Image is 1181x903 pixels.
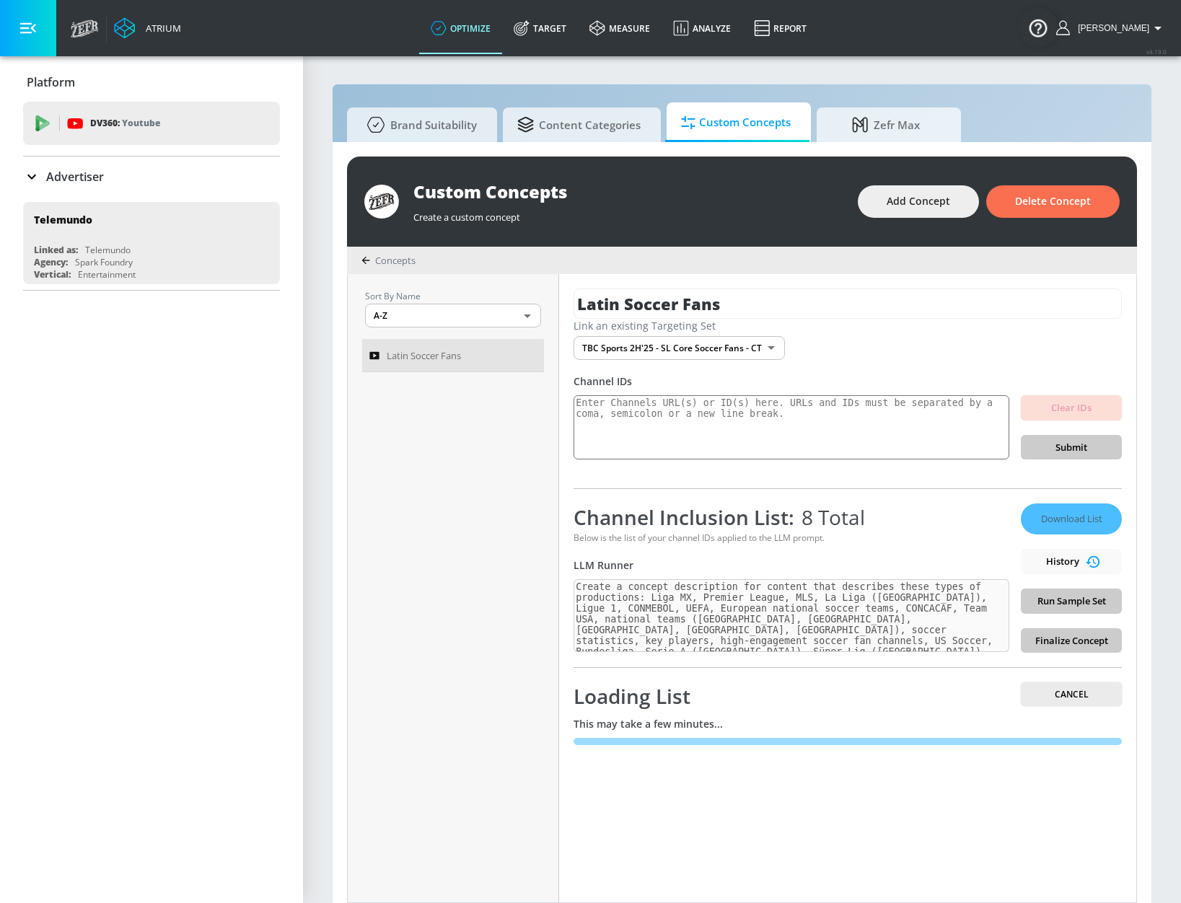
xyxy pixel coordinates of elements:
[517,107,641,142] span: Content Categories
[1021,682,1122,706] button: Cancel
[413,180,843,203] div: Custom Concepts
[574,682,690,710] span: Loading List
[23,202,280,284] div: TelemundoLinked as:TelemundoAgency:Spark FoundryVertical:Entertainment
[413,203,843,224] div: Create a custom concept
[574,503,1009,531] div: Channel Inclusion List:
[858,185,979,218] button: Add Concept
[574,336,785,360] div: TBC Sports 2H'25 - SL Core Soccer Fans - CT
[831,107,941,142] span: Zefr Max
[46,169,104,185] p: Advertiser
[85,244,131,256] div: Telemundo
[375,254,416,267] span: Concepts
[1032,400,1110,416] span: Clear IDs
[34,268,71,281] div: Vertical:
[75,256,133,268] div: Spark Foundry
[34,244,78,256] div: Linked as:
[681,105,791,140] span: Custom Concepts
[574,532,1009,544] div: Below is the list of your channel IDs applied to the LLM prompt.
[362,339,544,372] a: Latin Soccer Fans
[122,115,160,131] p: Youtube
[34,256,68,268] div: Agency:
[23,102,280,145] div: DV360: Youtube
[986,185,1120,218] button: Delete Concept
[574,319,1122,332] div: Link an existing Targeting Set
[1015,193,1091,211] span: Delete Concept
[502,2,578,54] a: Target
[578,2,662,54] a: measure
[140,22,181,35] div: Atrium
[794,503,865,531] span: 8 Total
[78,268,136,281] div: Entertainment
[361,254,416,267] div: Concepts
[90,115,160,131] p: DV360:
[662,2,742,54] a: Analyze
[742,2,818,54] a: Report
[574,558,1009,572] div: LLM Runner
[23,62,280,102] div: Platform
[1056,19,1167,37] button: [PERSON_NAME]
[1018,7,1058,48] button: Open Resource Center
[34,213,92,226] div: Telemundo
[114,17,181,39] a: Atrium
[1072,23,1149,33] span: login as: lekhraj.bhadava@zefr.com
[365,304,541,327] div: A-Z
[27,74,75,90] p: Platform
[1021,395,1122,420] button: Clear IDs
[887,193,950,211] span: Add Concept
[574,717,1122,731] div: This may take a few minutes...
[419,2,502,54] a: optimize
[361,107,477,142] span: Brand Suitability
[1032,687,1110,702] span: Cancel
[387,347,461,364] span: Latin Soccer Fans
[574,579,1009,652] textarea: Create a concept description for content that describes these types of productions: Liga MX, Prem...
[365,288,541,304] p: Sort By Name
[574,374,1122,388] div: Channel IDs
[23,157,280,197] div: Advertiser
[1146,48,1167,56] span: v 4.19.0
